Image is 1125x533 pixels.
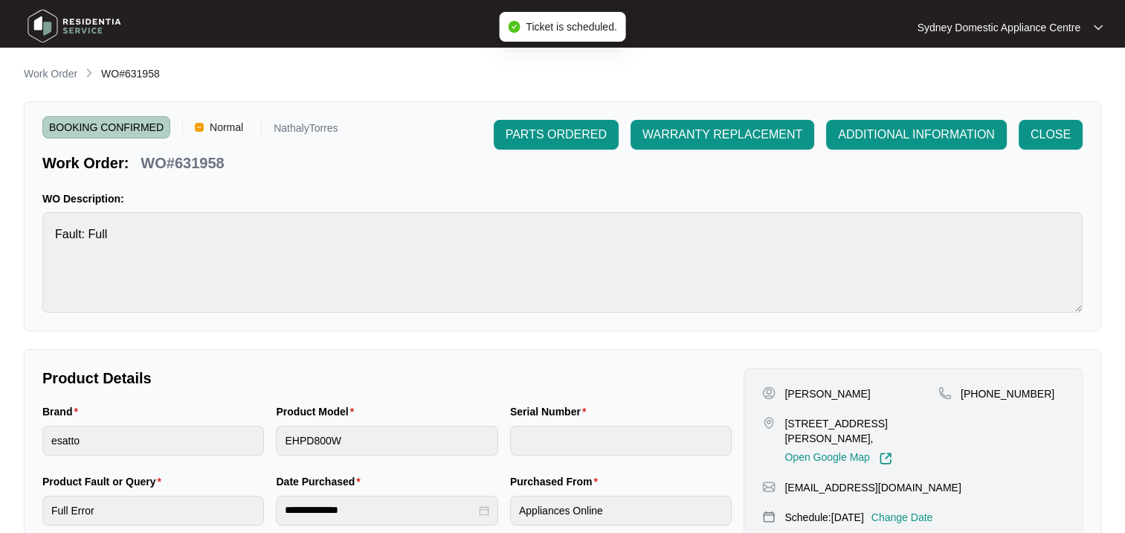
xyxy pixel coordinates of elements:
span: WO#631958 [101,68,160,80]
span: Ticket is scheduled. [526,21,616,33]
a: Work Order [21,66,80,83]
label: Purchased From [510,474,604,489]
img: map-pin [762,480,776,494]
p: [PERSON_NAME] [784,386,870,401]
button: PARTS ORDERED [494,120,619,150]
input: Serial Number [510,426,732,456]
span: CLOSE [1031,126,1071,144]
a: Open Google Map [784,452,892,465]
img: chevron-right [83,67,95,79]
input: Product Fault or Query [42,496,264,526]
p: Sydney Domestic Appliance Centre [918,20,1080,35]
img: Vercel Logo [195,123,204,132]
p: Schedule: [DATE] [784,510,863,525]
input: Brand [42,426,264,456]
span: BOOKING CONFIRMED [42,116,170,138]
img: map-pin [938,386,952,400]
p: [EMAIL_ADDRESS][DOMAIN_NAME] [784,480,961,495]
label: Product Model [276,404,360,419]
button: WARRANTY REPLACEMENT [631,120,814,150]
p: Work Order [24,66,77,81]
input: Product Model [276,426,497,456]
button: ADDITIONAL INFORMATION [826,120,1007,150]
label: Date Purchased [276,474,366,489]
img: map-pin [762,510,776,523]
img: residentia service logo [22,4,126,48]
p: [STREET_ADDRESS][PERSON_NAME], [784,416,938,446]
p: [PHONE_NUMBER] [961,386,1054,401]
input: Purchased From [510,496,732,526]
input: Date Purchased [285,502,475,518]
p: WO Description: [42,191,1083,206]
img: dropdown arrow [1094,24,1103,31]
p: Work Order: [42,153,129,173]
span: ADDITIONAL INFORMATION [838,126,995,144]
span: check-circle [508,21,520,33]
p: Product Details [42,368,732,389]
img: Link-External [879,452,892,465]
p: Change Date [871,510,933,525]
label: Serial Number [510,404,592,419]
span: Normal [204,116,249,138]
p: NathalyTorres [274,123,338,138]
label: Product Fault or Query [42,474,167,489]
img: map-pin [762,416,776,430]
img: user-pin [762,386,776,400]
span: PARTS ORDERED [506,126,607,144]
textarea: Fault: Full [42,212,1083,313]
p: WO#631958 [141,153,224,173]
button: CLOSE [1019,120,1083,150]
span: WARRANTY REPLACEMENT [642,126,802,144]
label: Brand [42,404,84,419]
